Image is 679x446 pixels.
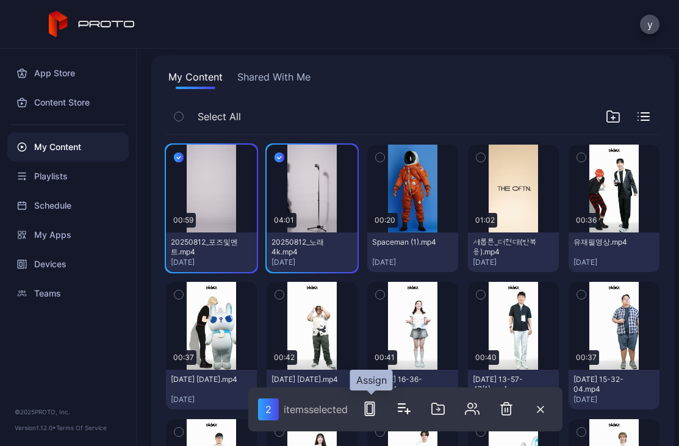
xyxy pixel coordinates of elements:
button: My Content [166,70,225,89]
div: 20250812_포즈및멘트.mp4 [171,237,238,257]
a: Schedule [7,191,129,220]
div: 2025-07-26 15-32-04.mp4 [573,375,641,394]
div: Spaceman (1).mp4 [372,237,439,247]
a: Devices [7,250,129,279]
div: 세롭튼_더현대(반복용).mp4 [473,237,540,257]
div: [DATE] [573,395,655,405]
button: 세롭튼_더현대(반복용).mp4[DATE] [468,232,559,272]
div: 2025-07-26 13-57-47(1).mp4 [473,375,540,394]
div: 2025-07-26 16-36-15.mp4 [372,375,439,394]
a: Teams [7,279,129,308]
button: Spaceman (1).mp4[DATE] [367,232,458,272]
div: [DATE] [372,257,453,267]
div: [DATE] [573,257,655,267]
button: [DATE] 15-32-04.mp4[DATE] [569,370,659,409]
button: 유재필영상.mp4[DATE] [569,232,659,272]
button: 20250812_포즈및멘트.mp4[DATE] [166,232,257,272]
div: 20250812_노래4k.mp4 [271,237,339,257]
a: App Store [7,59,129,88]
span: Select All [198,109,241,124]
div: Assign [350,370,393,390]
button: [DATE] [DATE].mp4[DATE] [267,370,357,409]
div: [DATE] [271,257,353,267]
button: [DATE] 16-36-15.mp4[DATE] [367,370,458,409]
div: 2025-07-27 11-27-32.mp4 [171,375,238,384]
div: [DATE] [171,257,252,267]
a: Terms Of Service [56,424,107,431]
div: 유재필영상.mp4 [573,237,641,247]
a: Playlists [7,162,129,191]
span: Version 1.12.0 • [15,424,56,431]
a: Content Store [7,88,129,117]
div: [DATE] [171,395,252,405]
button: [DATE] 13-57-47(1).mp4[DATE] [468,370,559,409]
button: [DATE] [DATE].mp4[DATE] [166,370,257,409]
div: 2025-07-26 17-08-24.mp4 [271,375,339,384]
div: [DATE] [473,257,554,267]
a: My Content [7,132,129,162]
div: © 2025 PROTO, Inc. [15,407,121,417]
button: Shared With Me [235,70,313,89]
div: item s selected [284,403,348,415]
button: 20250812_노래4k.mp4[DATE] [267,232,357,272]
div: 2 [258,398,279,420]
button: y [640,15,659,34]
a: My Apps [7,220,129,250]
